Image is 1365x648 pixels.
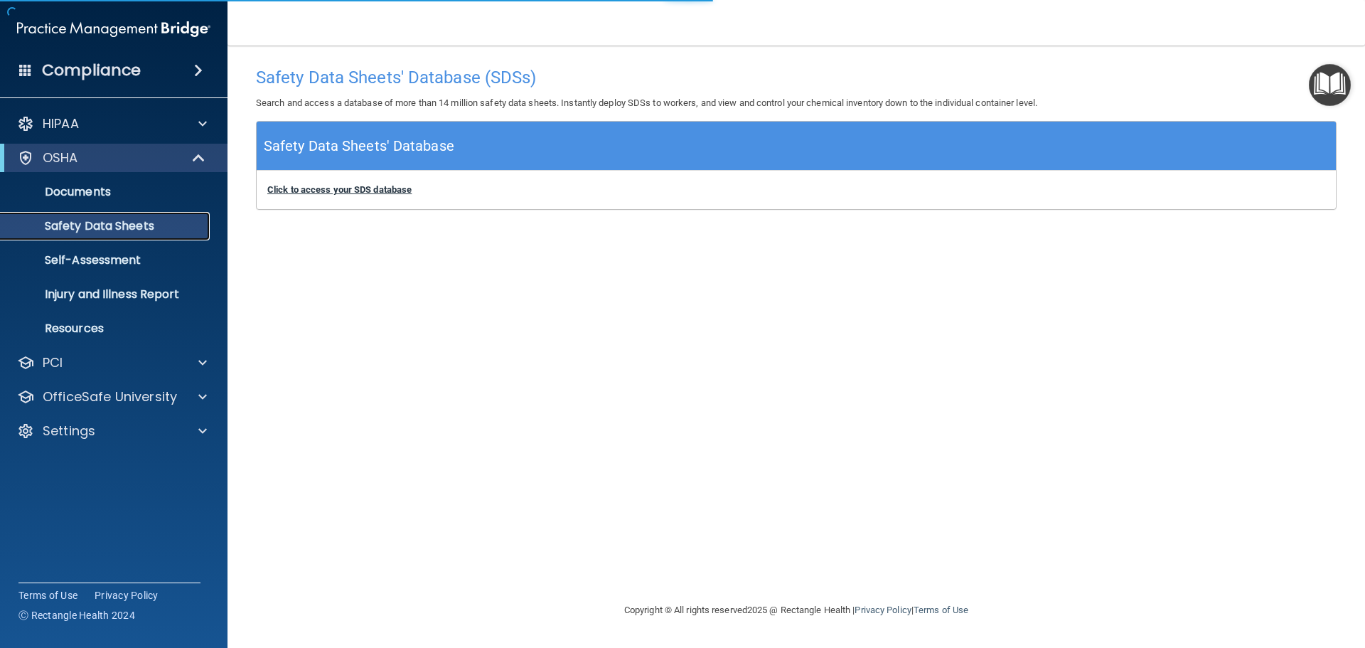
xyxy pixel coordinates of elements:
[537,588,1056,633] div: Copyright © All rights reserved 2025 @ Rectangle Health | |
[9,322,203,336] p: Resources
[9,219,203,233] p: Safety Data Sheets
[17,149,206,166] a: OSHA
[43,115,79,132] p: HIPAA
[256,95,1337,112] p: Search and access a database of more than 14 million safety data sheets. Instantly deploy SDSs to...
[855,605,911,615] a: Privacy Policy
[95,588,159,602] a: Privacy Policy
[17,354,207,371] a: PCI
[18,588,77,602] a: Terms of Use
[9,287,203,302] p: Injury and Illness Report
[17,15,210,43] img: PMB logo
[43,423,95,440] p: Settings
[9,253,203,267] p: Self-Assessment
[43,388,177,405] p: OfficeSafe University
[43,354,63,371] p: PCI
[18,608,135,622] span: Ⓒ Rectangle Health 2024
[43,149,78,166] p: OSHA
[264,134,454,159] h5: Safety Data Sheets' Database
[267,184,412,195] a: Click to access your SDS database
[1119,547,1348,604] iframe: Drift Widget Chat Controller
[256,68,1337,87] h4: Safety Data Sheets' Database (SDSs)
[1309,64,1351,106] button: Open Resource Center
[9,185,203,199] p: Documents
[17,423,207,440] a: Settings
[914,605,968,615] a: Terms of Use
[42,60,141,80] h4: Compliance
[17,115,207,132] a: HIPAA
[17,388,207,405] a: OfficeSafe University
